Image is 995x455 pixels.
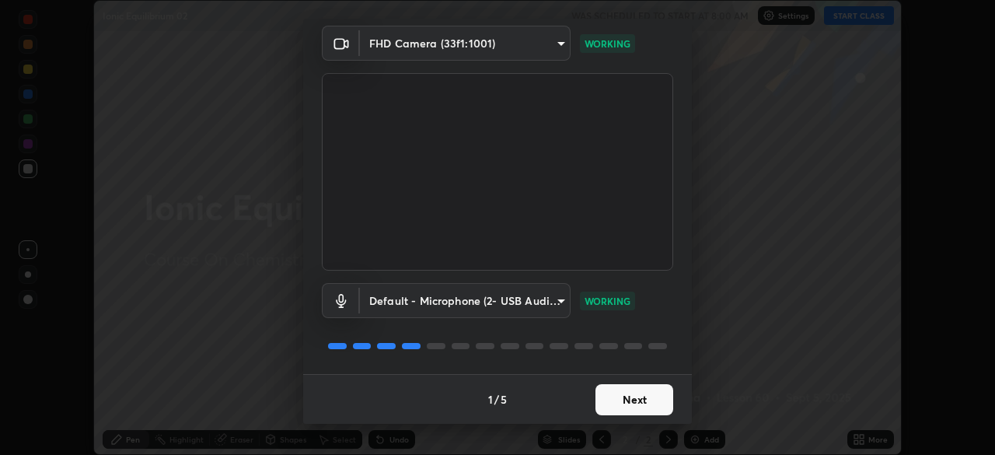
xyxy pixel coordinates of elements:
h4: / [494,391,499,408]
div: FHD Camera (33f1:1001) [360,26,571,61]
h4: 1 [488,391,493,408]
p: WORKING [585,37,630,51]
p: WORKING [585,294,630,308]
h4: 5 [501,391,507,408]
div: FHD Camera (33f1:1001) [360,283,571,318]
button: Next [595,384,673,415]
